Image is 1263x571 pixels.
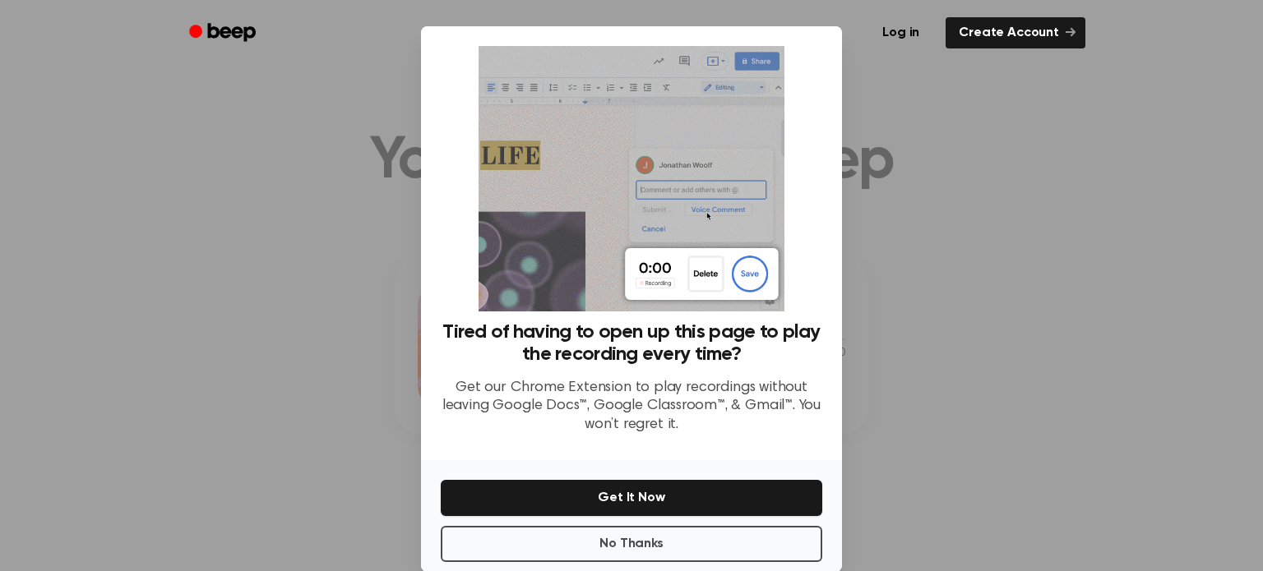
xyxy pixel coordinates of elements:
p: Get our Chrome Extension to play recordings without leaving Google Docs™, Google Classroom™, & Gm... [441,379,822,435]
a: Beep [178,17,271,49]
img: Beep extension in action [479,46,784,311]
a: Log in [866,14,936,52]
button: Get It Now [441,480,822,516]
a: Create Account [946,17,1085,48]
button: No Thanks [441,526,822,562]
h3: Tired of having to open up this page to play the recording every time? [441,321,822,366]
